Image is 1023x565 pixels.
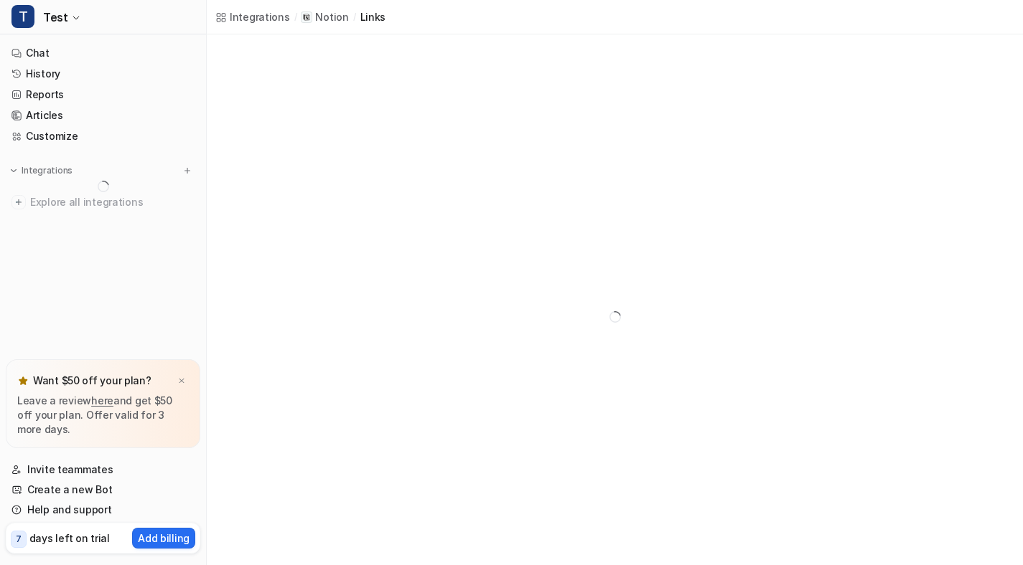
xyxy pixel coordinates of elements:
p: Add billing [138,531,190,546]
a: Notion iconNotion [301,10,348,24]
a: Help and support [6,500,200,520]
a: Invite teammates [6,460,200,480]
p: Notion [315,10,348,24]
a: Chat [6,43,200,63]
a: Create a new Bot [6,480,200,500]
img: expand menu [9,166,19,176]
a: links [360,9,386,24]
p: Want $50 off your plan? [33,374,151,388]
a: Reports [6,85,200,105]
a: Articles [6,105,200,125]
a: Customize [6,126,200,146]
a: History [6,64,200,84]
img: star [17,375,29,386]
img: explore all integrations [11,195,26,209]
img: menu_add.svg [182,166,192,176]
button: Integrations [6,163,77,178]
a: Explore all integrations [6,192,200,212]
span: T [11,5,34,28]
p: 7 [16,533,22,546]
img: x [177,376,186,386]
button: Add billing [132,528,195,549]
span: / [294,11,297,24]
a: here [91,394,113,407]
span: Explore all integrations [30,191,195,214]
a: Integrations [215,9,290,24]
p: days left on trial [29,531,110,546]
p: Integrations [22,165,73,176]
span: / [353,11,356,24]
img: Notion icon [303,14,310,21]
p: Leave a review and get $50 off your plan. Offer valid for 3 more days. [17,394,189,437]
span: Test [43,7,67,27]
div: Integrations [230,9,290,24]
